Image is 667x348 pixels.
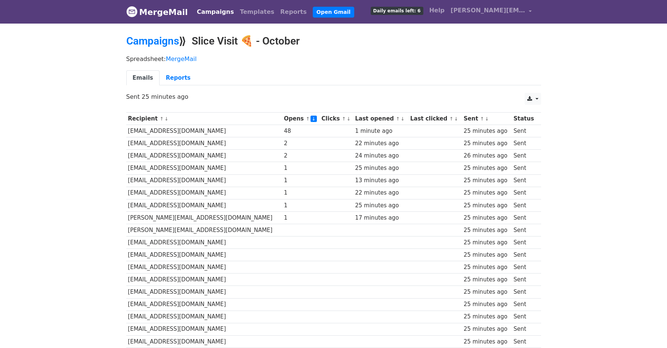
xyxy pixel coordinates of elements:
[126,125,282,137] td: [EMAIL_ADDRESS][DOMAIN_NAME]
[126,4,188,20] a: MergeMail
[355,189,407,197] div: 22 minutes ago
[126,93,541,101] p: Sent 25 minutes ago
[512,298,537,311] td: Sent
[194,4,237,19] a: Campaigns
[164,116,169,122] a: ↓
[464,201,510,210] div: 25 minutes ago
[126,174,282,187] td: [EMAIL_ADDRESS][DOMAIN_NAME]
[512,137,537,150] td: Sent
[126,35,541,48] h2: ⟫ Slice Visit 🍕 - October
[512,286,537,298] td: Sent
[126,150,282,162] td: [EMAIL_ADDRESS][DOMAIN_NAME]
[371,7,423,15] span: Daily emails left: 6
[126,113,282,125] th: Recipient
[284,164,318,173] div: 1
[512,311,537,323] td: Sent
[160,70,197,86] a: Reports
[464,176,510,185] div: 25 minutes ago
[355,201,407,210] div: 25 minutes ago
[355,127,407,135] div: 1 minute ago
[426,3,448,18] a: Help
[126,335,282,348] td: [EMAIL_ADDRESS][DOMAIN_NAME]
[464,300,510,309] div: 25 minutes ago
[450,116,454,122] a: ↑
[512,224,537,236] td: Sent
[282,113,320,125] th: Opens
[448,3,535,21] a: [PERSON_NAME][EMAIL_ADDRESS][DOMAIN_NAME]
[396,116,400,122] a: ↑
[126,236,282,249] td: [EMAIL_ADDRESS][DOMAIN_NAME]
[126,323,282,335] td: [EMAIL_ADDRESS][DOMAIN_NAME]
[355,152,407,160] div: 24 minutes ago
[464,214,510,222] div: 25 minutes ago
[126,274,282,286] td: [EMAIL_ADDRESS][DOMAIN_NAME]
[126,137,282,150] td: [EMAIL_ADDRESS][DOMAIN_NAME]
[355,214,407,222] div: 17 minutes ago
[284,189,318,197] div: 1
[464,127,510,135] div: 25 minutes ago
[126,261,282,274] td: [EMAIL_ADDRESS][DOMAIN_NAME]
[126,211,282,224] td: [PERSON_NAME][EMAIL_ADDRESS][DOMAIN_NAME]
[126,286,282,298] td: [EMAIL_ADDRESS][DOMAIN_NAME]
[512,162,537,174] td: Sent
[126,249,282,261] td: [EMAIL_ADDRESS][DOMAIN_NAME]
[355,176,407,185] div: 13 minutes ago
[126,55,541,63] p: Spreadsheet:
[166,55,197,62] a: MergeMail
[277,4,310,19] a: Reports
[320,113,353,125] th: Clicks
[355,139,407,148] div: 22 minutes ago
[464,139,510,148] div: 25 minutes ago
[464,338,510,346] div: 25 minutes ago
[512,236,537,249] td: Sent
[368,3,426,18] a: Daily emails left: 6
[160,116,164,122] a: ↑
[512,125,537,137] td: Sent
[284,152,318,160] div: 2
[284,176,318,185] div: 1
[512,323,537,335] td: Sent
[126,35,179,47] a: Campaigns
[284,201,318,210] div: 1
[512,187,537,199] td: Sent
[464,312,510,321] div: 25 minutes ago
[355,164,407,173] div: 25 minutes ago
[313,7,354,18] a: Open Gmail
[512,150,537,162] td: Sent
[353,113,408,125] th: Last opened
[284,127,318,135] div: 48
[126,6,138,17] img: MergeMail logo
[284,139,318,148] div: 2
[464,263,510,272] div: 25 minutes ago
[306,116,310,122] a: ↑
[464,275,510,284] div: 25 minutes ago
[401,116,405,122] a: ↓
[284,214,318,222] div: 1
[464,164,510,173] div: 25 minutes ago
[464,251,510,259] div: 25 minutes ago
[311,116,317,122] a: ↓
[454,116,458,122] a: ↓
[512,249,537,261] td: Sent
[512,174,537,187] td: Sent
[464,288,510,296] div: 25 minutes ago
[451,6,525,15] span: [PERSON_NAME][EMAIL_ADDRESS][DOMAIN_NAME]
[462,113,512,125] th: Sent
[512,261,537,274] td: Sent
[408,113,462,125] th: Last clicked
[464,238,510,247] div: 25 minutes ago
[512,199,537,211] td: Sent
[512,211,537,224] td: Sent
[126,298,282,311] td: [EMAIL_ADDRESS][DOMAIN_NAME]
[237,4,277,19] a: Templates
[464,189,510,197] div: 25 minutes ago
[464,226,510,235] div: 25 minutes ago
[126,199,282,211] td: [EMAIL_ADDRESS][DOMAIN_NAME]
[464,152,510,160] div: 26 minutes ago
[464,325,510,333] div: 25 minutes ago
[512,335,537,348] td: Sent
[485,116,489,122] a: ↓
[346,116,351,122] a: ↓
[512,274,537,286] td: Sent
[126,162,282,174] td: [EMAIL_ADDRESS][DOMAIN_NAME]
